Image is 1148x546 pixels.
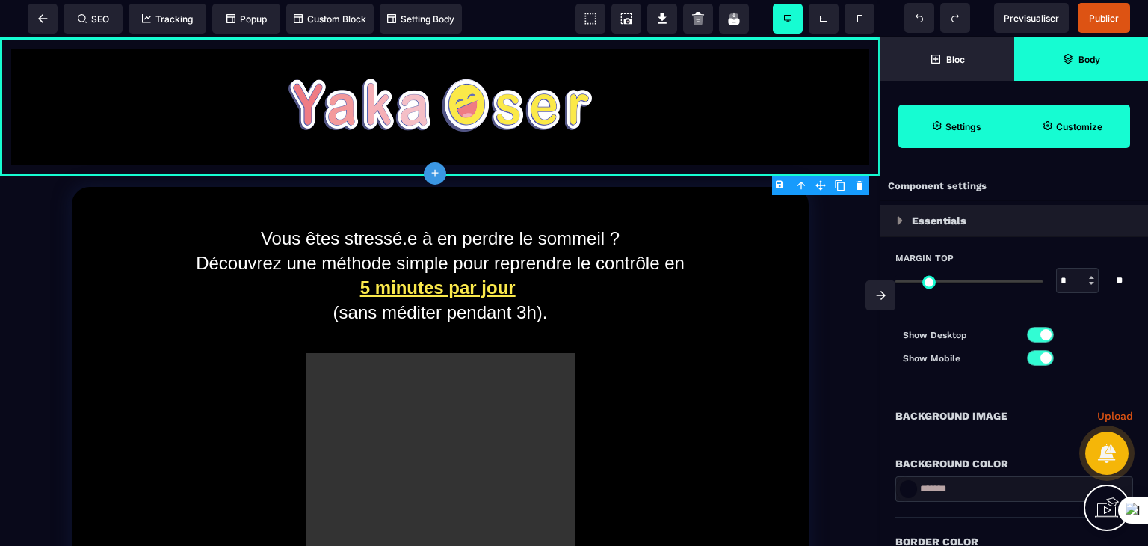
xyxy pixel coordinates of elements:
p: Show Mobile [903,351,1014,366]
span: (sans méditer pendant 3h). [333,265,548,285]
text: Vous êtes stressé.e à en perdre le sommeil ? [109,187,771,215]
strong: Customize [1056,121,1102,132]
span: Setting Body [387,13,454,25]
strong: Body [1078,54,1100,65]
p: Essentials [912,212,966,230]
span: Tracking [142,13,193,25]
span: Open Blocks [880,37,1014,81]
span: View components [575,4,605,34]
span: SEO [78,13,109,25]
span: Popup [226,13,267,25]
div: Component settings [880,172,1148,201]
img: loading [897,216,903,225]
span: Margin Top [895,252,954,264]
span: Open Layer Manager [1014,37,1148,81]
span: Preview [994,3,1069,33]
u: 5 minutes par jour [360,240,516,260]
strong: Settings [945,121,981,132]
div: Background Color [895,455,1133,473]
p: Show Desktop [903,328,1014,343]
span: Découvrez une méthode simple pour reprendre le contrôle en [196,215,685,236]
span: Custom Block [294,13,366,25]
strong: Bloc [946,54,965,65]
img: aa6757e2f70c7967f7730340346f47c4_yakaoser_%C3%A9crit__copie.png [288,41,592,94]
span: Screenshot [611,4,641,34]
span: Previsualiser [1004,13,1059,24]
span: Settings [898,105,1014,148]
span: Publier [1089,13,1119,24]
a: Upload [1097,407,1133,425]
span: Open Style Manager [1014,105,1130,148]
p: Background Image [895,407,1007,425]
